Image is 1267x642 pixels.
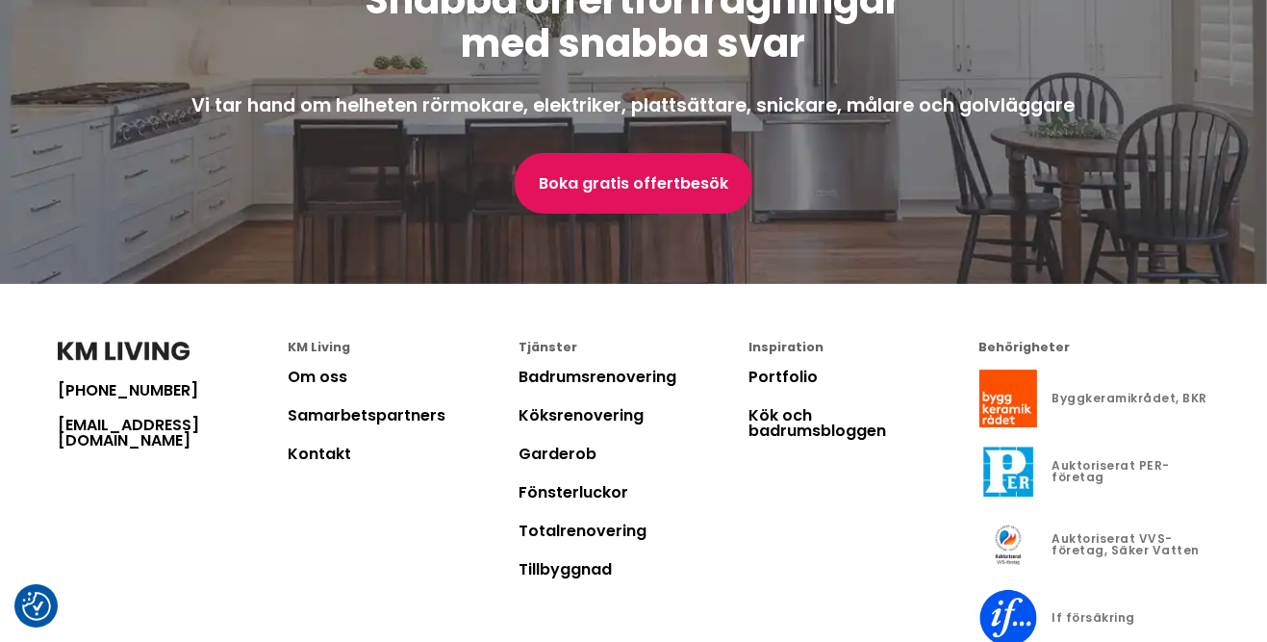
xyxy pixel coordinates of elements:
[288,366,347,388] a: Om oss
[515,153,752,214] a: Boka gratis offertbesök
[519,520,646,542] a: Totalrenovering
[519,481,628,503] a: Fönsterluckor
[519,443,596,465] a: Garderob
[22,592,51,621] button: Samtyckesinställningar
[288,342,518,354] div: KM Living
[748,404,886,442] a: Kök och badrumsbloggen
[748,342,978,354] div: Inspiration
[519,342,748,354] div: Tjänster
[22,592,51,621] img: Revisit consent button
[979,342,1209,354] div: Behörigheter
[288,443,351,465] a: Kontakt
[58,383,288,398] a: [PHONE_NUMBER]
[519,366,676,388] a: Badrumsrenovering
[979,516,1037,574] img: Auktoriserat VVS-företag, Säker Vatten
[748,366,818,388] a: Portfolio
[288,404,445,426] a: Samarbetspartners
[979,443,1037,501] img: Auktoriserat PER-företag
[979,370,1037,427] img: Byggkeramikrådet, BKR
[58,342,190,361] img: KM Living
[519,558,612,580] a: Tillbyggnad
[58,418,288,449] a: [EMAIL_ADDRESS][DOMAIN_NAME]
[519,404,644,426] a: Köksrenovering
[1052,393,1208,404] div: Byggkeramikrådet, BKR
[1052,533,1209,556] div: Auktoriserat VVS-företag, Säker Vatten
[1052,612,1136,624] div: If försäkring
[1052,460,1209,483] div: Auktoriserat PER-företag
